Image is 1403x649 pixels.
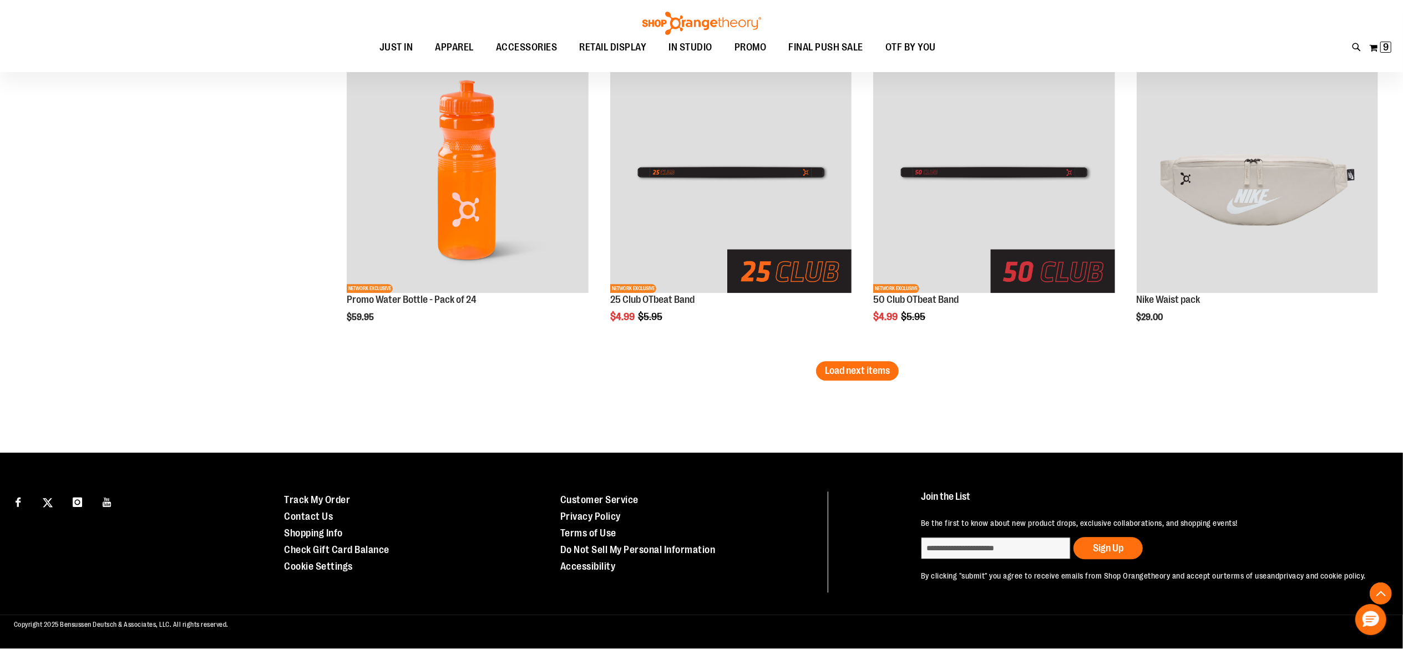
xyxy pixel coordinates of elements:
span: Sign Up [1093,542,1123,554]
img: Twitter [43,498,53,508]
span: $4.99 [873,311,899,322]
button: Back To Top [1370,582,1392,605]
a: Promo Water Bottle - Pack of 24NETWORK EXCLUSIVE [347,52,588,295]
a: RETAIL DISPLAY [569,35,658,60]
span: RETAIL DISPLAY [580,35,647,60]
span: NETWORK EXCLUSIVE [873,284,919,293]
span: FINAL PUSH SALE [789,35,864,60]
img: Main View of 2024 50 Club OTBeat Band [873,52,1115,293]
a: Cookie Settings [284,561,353,572]
a: Main View of 2024 25 Club OTBeat BandSALENETWORK EXCLUSIVE [610,52,852,295]
a: Do Not Sell My Personal Information [560,544,716,555]
a: Shopping Info [284,528,343,539]
span: PROMO [735,35,767,60]
h4: Join the List [921,491,1372,512]
a: FINAL PUSH SALE [778,35,875,60]
div: product [341,46,594,351]
a: Promo Water Bottle - Pack of 24 [347,294,477,305]
a: 50 Club OTbeat Band [873,294,959,305]
button: Sign Up [1073,537,1143,559]
span: ACCESSORIES [496,35,558,60]
input: enter email [921,537,1071,559]
a: Visit our Youtube page [98,491,117,511]
img: Main View of 2024 25 Club OTBeat Band [610,52,852,293]
span: OTF BY YOU [885,35,936,60]
span: $59.95 [347,312,376,322]
span: APPAREL [435,35,474,60]
a: PROMO [723,35,778,60]
a: Check Gift Card Balance [284,544,389,555]
span: Copyright 2025 Bensussen Deutsch & Associates, LLC. All rights reserved. [14,621,229,628]
a: terms of use [1224,571,1267,580]
a: Customer Service [560,494,639,505]
span: NETWORK EXCLUSIVE [610,284,656,293]
a: APPAREL [424,35,485,60]
button: Hello, have a question? Let’s chat. [1355,604,1386,635]
a: Nike Waist pack [1137,294,1201,305]
button: Load next items [816,361,899,381]
p: Be the first to know about new product drops, exclusive collaborations, and shopping events! [921,518,1372,529]
img: Shop Orangetheory [641,12,763,35]
a: privacy and cookie policy. [1279,571,1366,580]
a: Visit our X page [38,491,58,511]
a: Terms of Use [560,528,616,539]
a: Accessibility [560,561,616,572]
img: Main view of 2024 Convention Nike Waistpack [1137,52,1378,293]
span: $29.00 [1137,312,1165,322]
span: JUST IN [379,35,413,60]
span: NETWORK EXCLUSIVE [347,284,393,293]
div: product [1131,46,1384,351]
a: Privacy Policy [560,511,621,522]
a: Contact Us [284,511,333,522]
a: ACCESSORIES [485,35,569,60]
a: Visit our Facebook page [8,491,28,511]
span: $4.99 [610,311,636,322]
a: Track My Order [284,494,350,505]
a: IN STUDIO [658,35,724,60]
p: By clicking "submit" you agree to receive emails from Shop Orangetheory and accept our and [921,570,1372,581]
a: Main View of 2024 50 Club OTBeat BandSALENETWORK EXCLUSIVE [873,52,1115,295]
span: $5.95 [901,311,927,322]
span: 9 [1383,42,1389,53]
a: Main view of 2024 Convention Nike Waistpack [1137,52,1378,295]
a: Visit our Instagram page [68,491,87,511]
a: OTF BY YOU [874,35,947,60]
span: $5.95 [638,311,664,322]
a: JUST IN [368,35,424,60]
img: Promo Water Bottle - Pack of 24 [347,52,588,293]
div: product [605,46,857,351]
a: 25 Club OTbeat Band [610,294,695,305]
div: product [868,46,1120,351]
span: IN STUDIO [669,35,713,60]
span: Load next items [825,365,890,376]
